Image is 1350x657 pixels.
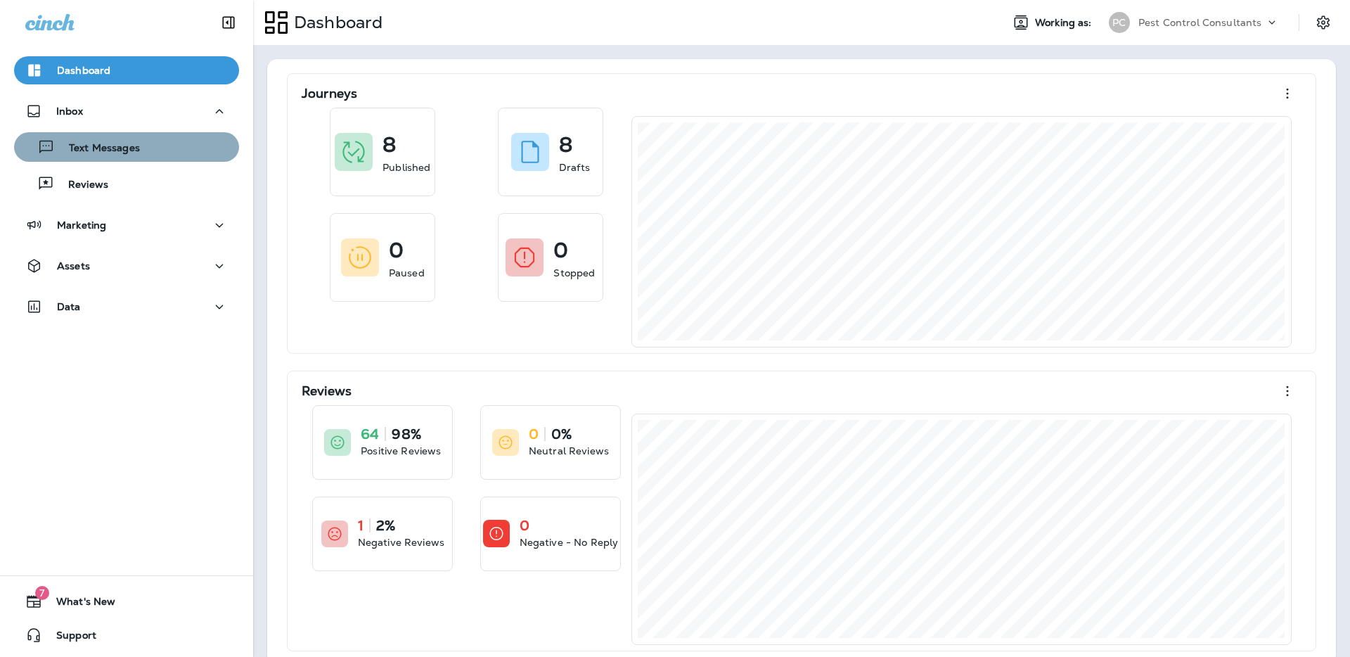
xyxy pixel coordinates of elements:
[1109,12,1130,33] div: PC
[14,252,239,280] button: Assets
[14,211,239,239] button: Marketing
[520,518,529,532] p: 0
[361,444,441,458] p: Positive Reviews
[553,243,568,257] p: 0
[361,427,379,441] p: 64
[302,87,357,101] p: Journeys
[1138,17,1261,28] p: Pest Control Consultants
[382,160,430,174] p: Published
[302,384,352,398] p: Reviews
[553,266,595,280] p: Stopped
[389,266,425,280] p: Paused
[14,132,239,162] button: Text Messages
[35,586,49,600] span: 7
[42,596,115,613] span: What's New
[57,65,110,76] p: Dashboard
[14,621,239,649] button: Support
[1311,10,1336,35] button: Settings
[376,518,395,532] p: 2%
[529,427,539,441] p: 0
[57,301,81,312] p: Data
[389,243,404,257] p: 0
[392,427,420,441] p: 98%
[209,8,248,37] button: Collapse Sidebar
[529,444,609,458] p: Neutral Reviews
[14,56,239,84] button: Dashboard
[14,169,239,198] button: Reviews
[57,260,90,272] p: Assets
[14,587,239,615] button: 7What's New
[56,106,83,117] p: Inbox
[1035,17,1095,29] span: Working as:
[55,142,140,155] p: Text Messages
[358,518,364,532] p: 1
[520,535,619,549] p: Negative - No Reply
[382,138,396,152] p: 8
[42,630,96,646] span: Support
[288,12,382,33] p: Dashboard
[14,97,239,125] button: Inbox
[14,293,239,321] button: Data
[57,219,106,231] p: Marketing
[551,427,572,441] p: 0%
[559,138,572,152] p: 8
[54,179,108,192] p: Reviews
[559,160,590,174] p: Drafts
[358,535,444,549] p: Negative Reviews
